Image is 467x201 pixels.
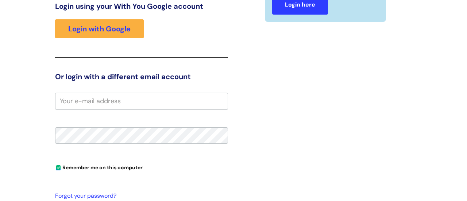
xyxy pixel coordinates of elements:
[56,166,61,170] input: Remember me on this computer
[55,19,144,38] a: Login with Google
[55,93,228,109] input: Your e-mail address
[55,72,228,81] h3: Or login with a different email account
[55,161,228,173] div: You can uncheck this option if you're logging in from a shared device
[55,163,143,171] label: Remember me on this computer
[55,2,228,11] h3: Login using your With You Google account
